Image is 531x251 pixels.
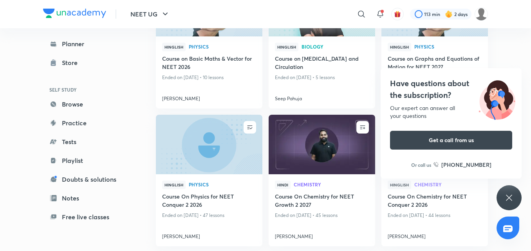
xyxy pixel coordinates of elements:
[414,44,482,49] span: Physics
[388,210,482,220] p: Ended on [DATE] • 44 lessons
[275,54,369,72] a: Course on [MEDICAL_DATA] and Circulation
[302,44,369,49] span: Biology
[162,192,256,210] a: Course On Physics for NEET Conquer 2 2026
[275,210,369,220] p: Ended on [DATE] • 45 lessons
[162,92,256,102] a: [PERSON_NAME]
[189,44,256,50] a: Physics
[394,11,401,18] img: avatar
[302,44,369,50] a: Biology
[388,192,482,210] a: Course On Chemistry for NEET Conquer 2 2026
[294,182,369,188] a: Chemistry
[414,182,482,187] span: Chemistry
[43,36,134,52] a: Planner
[162,210,256,220] p: Ended on [DATE] • 47 lessons
[189,182,256,188] a: Physics
[390,104,512,120] div: Our expert can answer all your questions
[62,58,82,67] div: Store
[475,7,488,21] img: Tarmanjot Singh
[155,114,263,175] img: new-thumbnail
[275,230,369,240] a: [PERSON_NAME]
[388,181,411,189] span: Hinglish
[189,182,256,187] span: Physics
[433,161,491,169] a: [PHONE_NUMBER]
[275,43,298,51] span: Hinglish
[162,54,256,72] a: Course on Basic Maths & Vector for NEET 2026
[391,8,404,20] button: avatar
[472,78,522,120] img: ttu_illustration_new.svg
[156,115,262,174] a: new-thumbnail
[43,96,134,112] a: Browse
[43,153,134,168] a: Playlist
[414,44,482,50] a: Physics
[414,182,482,188] a: Chemistry
[43,190,134,206] a: Notes
[390,131,512,150] button: Get a call from us
[43,209,134,225] a: Free live classes
[267,114,376,175] img: new-thumbnail
[411,161,431,168] p: Or call us
[388,230,482,240] a: [PERSON_NAME]
[43,115,134,131] a: Practice
[189,44,256,49] span: Physics
[388,54,482,72] a: Course on Graphs and Equations of Motion for NEET 2027
[43,9,106,20] a: Company Logo
[162,43,186,51] span: Hinglish
[162,181,186,189] span: Hinglish
[445,10,453,18] img: streak
[275,181,291,189] span: Hindi
[43,172,134,187] a: Doubts & solutions
[43,9,106,18] img: Company Logo
[126,6,175,22] button: NEET UG
[43,83,134,96] h6: SELF STUDY
[390,78,512,101] h4: Have questions about the subscription?
[162,230,256,240] a: [PERSON_NAME]
[294,182,369,187] span: Chemistry
[441,161,491,169] h6: [PHONE_NUMBER]
[269,115,375,174] a: new-thumbnail
[275,92,369,102] a: Seep Pahuja
[388,43,411,51] span: Hinglish
[43,134,134,150] a: Tests
[275,72,369,83] p: Ended on [DATE] • 5 lessons
[43,55,134,70] a: Store
[162,72,256,83] p: Ended on [DATE] • 10 lessons
[275,192,369,210] a: Course On Chemistry for NEET Growth 2 2027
